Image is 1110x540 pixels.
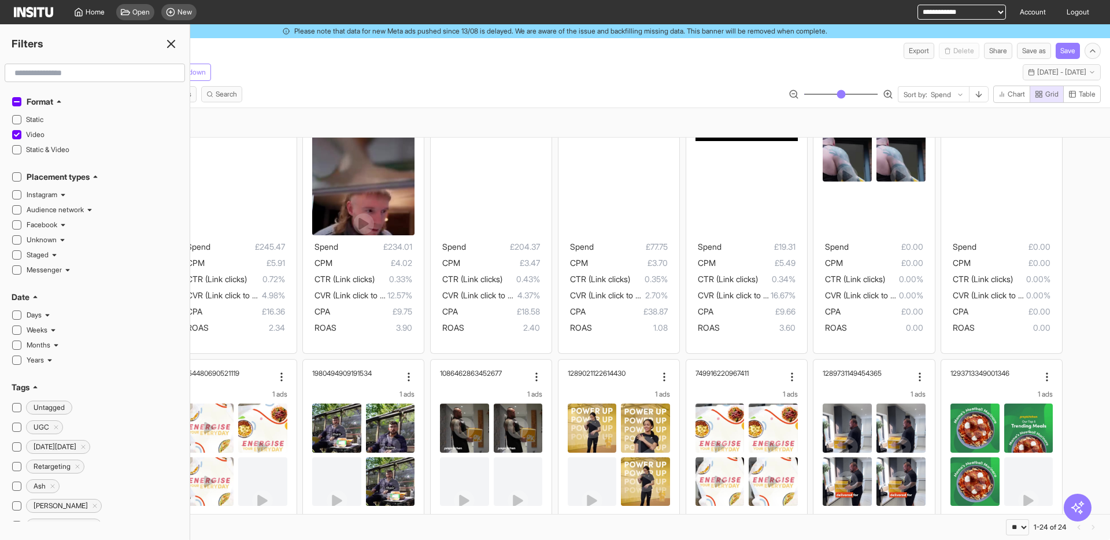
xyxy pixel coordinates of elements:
[720,321,795,335] span: 3.60
[594,511,668,524] span: £0.00
[841,305,923,319] span: £0.00
[387,289,412,302] span: 12.57%
[338,240,412,254] span: £234.01
[698,512,721,522] span: Spend
[314,290,416,300] span: CVR (Link click to purchase)
[184,369,239,378] h2: 754480690521119
[568,369,626,378] h2: 1289021122614430
[458,305,540,319] span: £18.58
[570,258,588,268] span: CPM
[570,274,630,284] span: CTR (Link clicks)
[177,8,192,17] span: New
[314,323,336,332] span: ROAS
[34,423,49,432] h2: UGC
[27,190,57,199] span: Instagram
[336,321,412,335] span: 3.90
[825,290,926,300] span: CVR (Link click to purchase)
[570,242,594,251] span: Spend
[27,265,62,275] span: Messenger
[187,290,288,300] span: CVR (Link click to purchase)
[27,356,44,365] span: Years
[721,511,795,524] span: £0.00
[86,8,105,17] span: Home
[698,306,713,316] span: CPA
[27,205,84,214] span: Audience network
[968,305,1050,319] span: £0.00
[823,369,911,378] div: 1289731149454365
[570,306,586,316] span: CPA
[984,43,1012,59] button: Share
[53,424,60,431] svg: Delete tag icon
[758,272,795,286] span: 0.34%
[314,258,332,268] span: CPM
[971,256,1050,270] span: £0.00
[993,86,1030,103] button: Chart
[442,290,543,300] span: CVR (Link click to purchase)
[953,258,971,268] span: CPM
[1023,64,1101,80] button: [DATE] - [DATE]
[202,305,284,319] span: £16.36
[939,43,979,59] span: You cannot delete a preset report.
[904,43,934,59] button: Export
[976,511,1050,524] span: £0.00
[210,240,284,254] span: £245.47
[34,403,65,412] h2: Untagged
[74,463,81,470] svg: Delete tag icon
[187,306,202,316] span: CPA
[187,512,210,522] span: Spend
[27,250,49,260] span: Staged
[34,462,71,471] h2: Retargeting
[904,90,927,99] span: Sort by:
[26,479,60,493] div: Delete tag
[950,390,1053,399] div: 1 ads
[502,272,540,286] span: 0.43%
[885,272,923,286] span: 0.00%
[771,289,795,302] span: 16.67%
[184,390,287,399] div: 1 ads
[34,521,88,530] h2: [PERSON_NAME]
[26,440,90,454] div: Delete tag
[1045,90,1059,99] span: Grid
[1013,272,1050,286] span: 0.00%
[586,305,668,319] span: £38.87
[695,369,749,378] h2: 749916220967411
[442,323,464,332] span: ROAS
[823,390,925,399] div: 1 ads
[825,258,843,268] span: CPM
[26,130,175,139] span: Video
[1026,289,1050,302] span: 0.00%
[216,90,237,99] span: Search
[825,323,847,332] span: ROAS
[210,511,284,524] span: £0.00
[464,321,540,335] span: 2.40
[314,242,338,251] span: Spend
[1037,68,1086,77] span: [DATE] - [DATE]
[825,512,849,522] span: Spend
[12,291,29,303] h2: Date
[953,323,975,332] span: ROAS
[1008,90,1025,99] span: Chart
[34,501,88,511] h2: [PERSON_NAME]
[27,235,57,245] span: Unknown
[49,483,56,490] svg: Delete tag icon
[312,369,372,378] h2: 1980494909191534
[440,369,502,378] h2: 1086462863452677
[568,369,656,378] div: 1289021122614430
[849,240,923,254] span: £0.00
[314,306,330,316] span: CPA
[1056,43,1080,59] button: Save
[466,511,540,524] span: £0.00
[440,369,528,378] div: 1086462863452677
[27,341,50,350] span: Months
[953,242,976,251] span: Spend
[205,256,284,270] span: £5.91
[460,256,540,270] span: £3.47
[976,240,1050,254] span: £0.00
[330,305,412,319] span: £9.75
[91,502,98,509] svg: Delete tag icon
[27,96,53,108] h2: Format
[314,512,338,522] span: Spend
[442,274,502,284] span: CTR (Link clicks)
[594,240,668,254] span: £77.75
[698,323,720,332] span: ROAS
